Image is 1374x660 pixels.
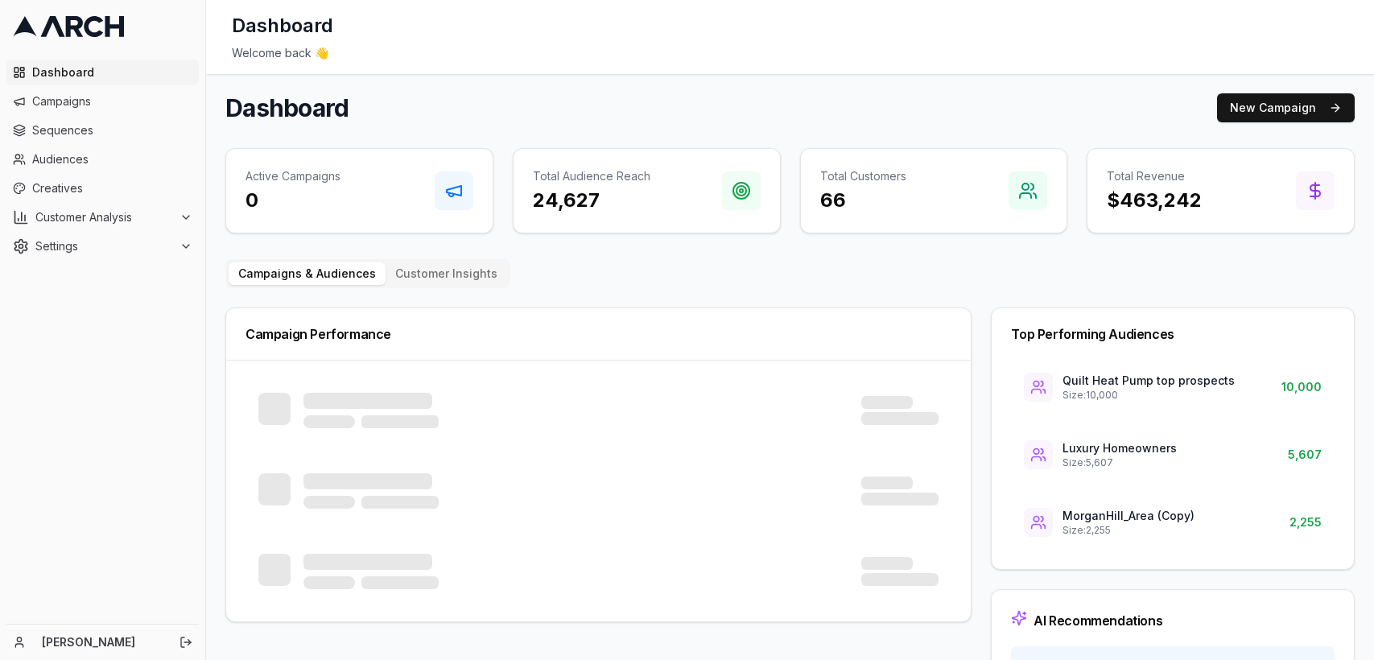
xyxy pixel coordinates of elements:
span: Customer Analysis [35,209,173,225]
p: Total Audience Reach [533,168,650,184]
span: Sequences [32,122,192,138]
h3: 24,627 [533,188,650,213]
a: Audiences [6,146,199,172]
p: Total Customers [820,168,906,184]
h3: 66 [820,188,906,213]
div: Top Performing Audiences [1011,328,1335,340]
p: Quilt Heat Pump top prospects [1062,373,1235,389]
div: AI Recommendations [1034,614,1162,627]
span: Dashboard [32,64,192,80]
span: 10,000 [1281,379,1322,395]
p: Luxury Homeowners [1062,440,1177,456]
p: Size: 10,000 [1062,389,1235,402]
span: Campaigns [32,93,192,109]
span: 2,255 [1289,514,1322,530]
a: [PERSON_NAME] [42,634,162,650]
button: Campaigns & Audiences [229,262,386,285]
button: Customer Insights [386,262,507,285]
p: Active Campaigns [246,168,340,184]
div: Welcome back 👋 [232,45,1348,61]
span: 5,607 [1288,447,1322,463]
h1: Dashboard [225,93,349,122]
a: Creatives [6,175,199,201]
a: Campaigns [6,89,199,114]
span: Settings [35,238,173,254]
a: Dashboard [6,60,199,85]
button: Log out [175,631,197,654]
h1: Dashboard [232,13,333,39]
span: Audiences [32,151,192,167]
p: Size: 2,255 [1062,524,1195,537]
button: Customer Analysis [6,204,199,230]
button: Settings [6,233,199,259]
h3: $463,242 [1107,188,1202,213]
span: Creatives [32,180,192,196]
a: Sequences [6,118,199,143]
h3: 0 [246,188,340,213]
div: Campaign Performance [246,328,951,340]
p: Size: 5,607 [1062,456,1177,469]
p: MorganHill_Area (Copy) [1062,508,1195,524]
button: New Campaign [1217,93,1355,122]
p: Total Revenue [1107,168,1202,184]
